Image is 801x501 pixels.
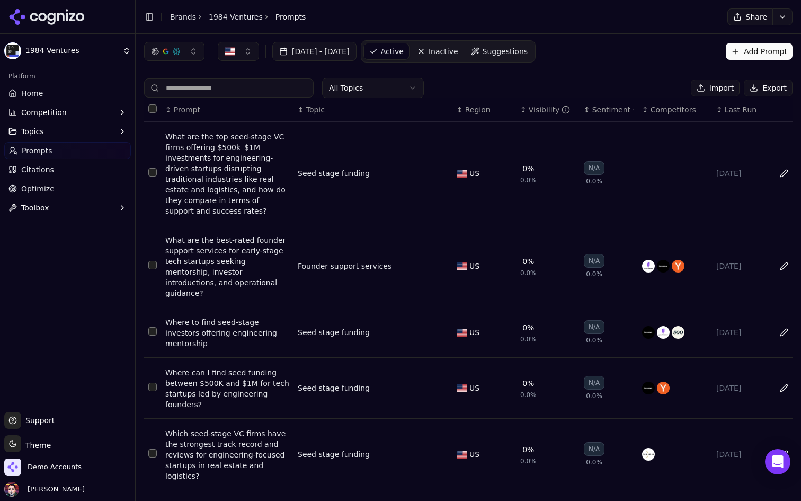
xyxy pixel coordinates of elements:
[363,43,410,60] a: Active
[529,104,571,115] div: Visibility
[21,415,55,426] span: Support
[4,68,131,85] div: Platform
[776,165,793,182] button: Edit in sheet
[642,448,655,461] img: eclipse ventures
[672,326,684,339] img: 500 global
[584,254,604,268] div: N/A
[520,457,537,465] span: 0.0%
[225,46,235,57] img: US
[584,442,604,456] div: N/A
[457,262,467,270] img: US flag
[209,12,263,22] a: 1984 Ventures
[298,327,370,338] a: Seed stage funding
[522,444,534,455] div: 0%
[520,335,537,344] span: 0.0%
[657,260,670,273] img: techstars
[272,42,357,61] button: [DATE] - [DATE]
[522,163,534,174] div: 0%
[465,104,491,115] span: Region
[298,168,370,179] div: Seed stage funding
[716,327,766,338] div: [DATE]
[691,80,740,96] button: Import
[170,13,196,21] a: Brands
[765,449,790,474] div: Open Intercom Messenger
[4,142,131,159] a: Prompts
[522,322,534,333] div: 0%
[642,104,708,115] div: ↕Competitors
[4,459,82,476] button: Open organization switcher
[469,449,479,460] span: US
[412,43,464,60] a: Inactive
[21,441,51,450] span: Theme
[4,459,21,476] img: Demo Accounts
[466,43,533,60] a: Suggestions
[165,131,289,216] a: What are the top seed-stage VC firms offering $500k–$1M investments for engineering-driven startu...
[457,170,467,178] img: US flag
[522,256,534,267] div: 0%
[776,446,793,463] button: Edit in sheet
[21,107,67,118] span: Competition
[293,98,452,122] th: Topic
[712,98,770,122] th: Last Run
[586,392,602,400] span: 0.0%
[21,88,43,99] span: Home
[148,168,157,177] button: Select row 1
[716,449,766,460] div: [DATE]
[429,46,458,57] span: Inactive
[4,104,131,121] button: Competition
[381,46,404,57] span: Active
[21,126,44,137] span: Topics
[4,161,131,178] a: Citations
[148,261,157,269] button: Select row 2
[516,98,580,122] th: brandMentionRate
[642,260,655,273] img: growthmentor
[452,98,516,122] th: Region
[165,367,289,410] a: Where can I find seed funding between $500K and $1M for tech startups led by engineering founders?
[4,85,131,102] a: Home
[4,180,131,197] a: Optimize
[148,327,157,336] button: Select row 3
[651,104,696,115] span: Competitors
[716,383,766,393] div: [DATE]
[586,270,602,278] span: 0.0%
[457,104,512,115] div: ↕Region
[165,428,289,481] a: Which seed-stage VC firms have the strongest track record and reviews for engineering-focused sta...
[584,104,634,115] div: ↕Sentiment
[469,261,479,271] span: US
[776,324,793,341] button: Edit in sheet
[21,203,49,213] span: Toolbox
[520,176,537,184] span: 0.0%
[165,317,289,349] a: Where to find seed-stage investors offering engineering mentorship
[657,326,670,339] img: growthmentor
[298,104,448,115] div: ↕Topic
[298,449,370,460] a: Seed stage funding
[580,98,638,122] th: sentiment
[298,261,391,271] a: Founder support services
[672,260,684,273] img: y combinator
[586,458,602,467] span: 0.0%
[4,482,19,497] img: Deniz Ozcan
[23,485,85,494] span: [PERSON_NAME]
[727,8,772,25] button: Share
[469,168,479,179] span: US
[4,482,85,497] button: Open user button
[161,98,293,122] th: Prompt
[4,123,131,140] button: Topics
[148,104,157,113] button: Select all rows
[170,12,306,22] nav: breadcrumb
[584,161,604,175] div: N/A
[483,46,528,57] span: Suggestions
[165,235,289,298] a: What are the best-rated founder support services for early-stage tech startups seeking mentorship...
[744,80,793,96] button: Export
[520,269,537,277] span: 0.0%
[457,451,467,459] img: US flag
[21,164,54,175] span: Citations
[586,336,602,345] span: 0.0%
[457,329,467,337] img: US flag
[592,104,634,115] div: Sentiment
[165,104,289,115] div: ↕Prompt
[522,378,534,389] div: 0%
[584,376,604,390] div: N/A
